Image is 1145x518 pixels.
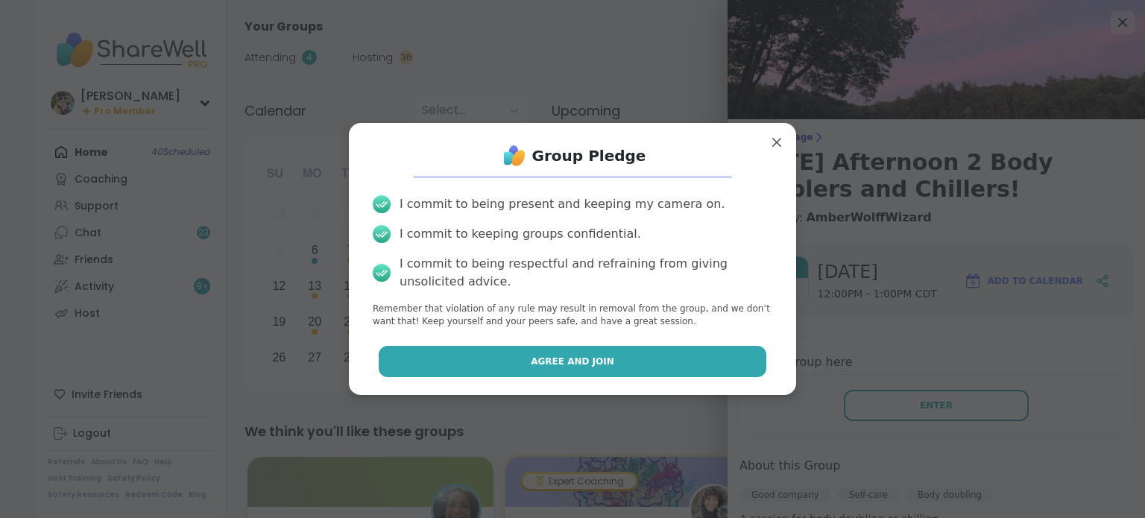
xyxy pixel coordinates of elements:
div: I commit to keeping groups confidential. [400,225,641,243]
span: Agree and Join [531,355,614,368]
div: I commit to being respectful and refraining from giving unsolicited advice. [400,255,772,291]
img: ShareWell Logo [499,141,529,171]
p: Remember that violation of any rule may result in removal from the group, and we don’t want that!... [373,303,772,328]
div: I commit to being present and keeping my camera on. [400,195,725,213]
h1: Group Pledge [532,145,646,166]
button: Agree and Join [379,346,767,377]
